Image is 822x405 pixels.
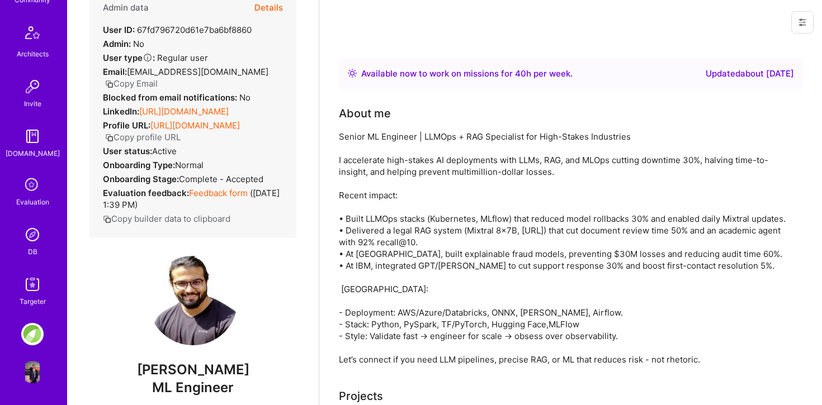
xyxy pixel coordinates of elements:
a: User Avatar [18,361,46,383]
div: 67fd796720d61e7ba6bf8860 [103,24,252,36]
strong: User ID: [103,25,135,35]
strong: Onboarding Stage: [103,174,179,184]
div: [DOMAIN_NAME] [6,147,60,159]
div: No [103,92,251,103]
div: No [103,38,144,50]
span: 40 [515,68,526,79]
strong: User status: [103,146,152,156]
button: Copy profile URL [105,131,181,143]
a: [URL][DOMAIN_NAME] [150,120,240,131]
img: guide book [21,125,44,147]
i: icon SelectionTeam [22,175,43,196]
img: Admin Search [21,223,44,246]
img: Anderson Global: Product Lead for Global Expansion [21,323,44,345]
div: Targeter [20,296,46,307]
strong: Profile URL: [103,120,150,131]
i: icon Copy [105,80,114,88]
i: icon Copy [103,215,111,223]
a: [URL][DOMAIN_NAME] [139,106,229,117]
span: [PERSON_NAME] [89,361,296,378]
strong: Email: [103,66,127,77]
div: Invite [24,98,41,109]
div: DB [28,246,37,258]
div: Evaluation [16,196,49,208]
div: Regular user [103,52,208,64]
strong: Evaluation feedback: [103,188,189,198]
img: Skill Targeter [21,273,44,296]
strong: LinkedIn: [103,106,139,117]
button: Copy Email [105,78,158,89]
img: User Avatar [148,256,238,345]
strong: Onboarding Type: [103,160,175,170]
span: Complete - Accepted [179,174,263,184]
a: Feedback form [189,188,248,198]
img: Invite [21,75,44,98]
div: ( [DATE] 1:39 PM ) [103,187,283,211]
button: Copy builder data to clipboard [103,213,230,225]
h4: Admin data [103,3,149,13]
div: Updated about [DATE] [706,67,794,80]
span: Active [152,146,177,156]
div: Architects [17,48,49,60]
span: [EMAIL_ADDRESS][DOMAIN_NAME] [127,66,268,77]
img: Availability [348,69,357,78]
i: Help [143,53,153,63]
strong: User type : [103,53,155,63]
span: ML Engineer [152,379,234,396]
div: About me [339,105,391,122]
a: Anderson Global: Product Lead for Global Expansion [18,323,46,345]
div: Projects [339,388,383,404]
strong: Admin: [103,39,131,49]
div: Available now to work on missions for h per week . [361,67,573,80]
img: Architects [19,21,46,48]
i: icon Copy [105,134,114,142]
div: Senior ML Engineer | LLMOps + RAG Specialist for High-Stakes Industries I accelerate high-stakes ... [339,131,786,365]
strong: Blocked from email notifications: [103,92,239,103]
span: normal [175,160,204,170]
img: User Avatar [21,361,44,383]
